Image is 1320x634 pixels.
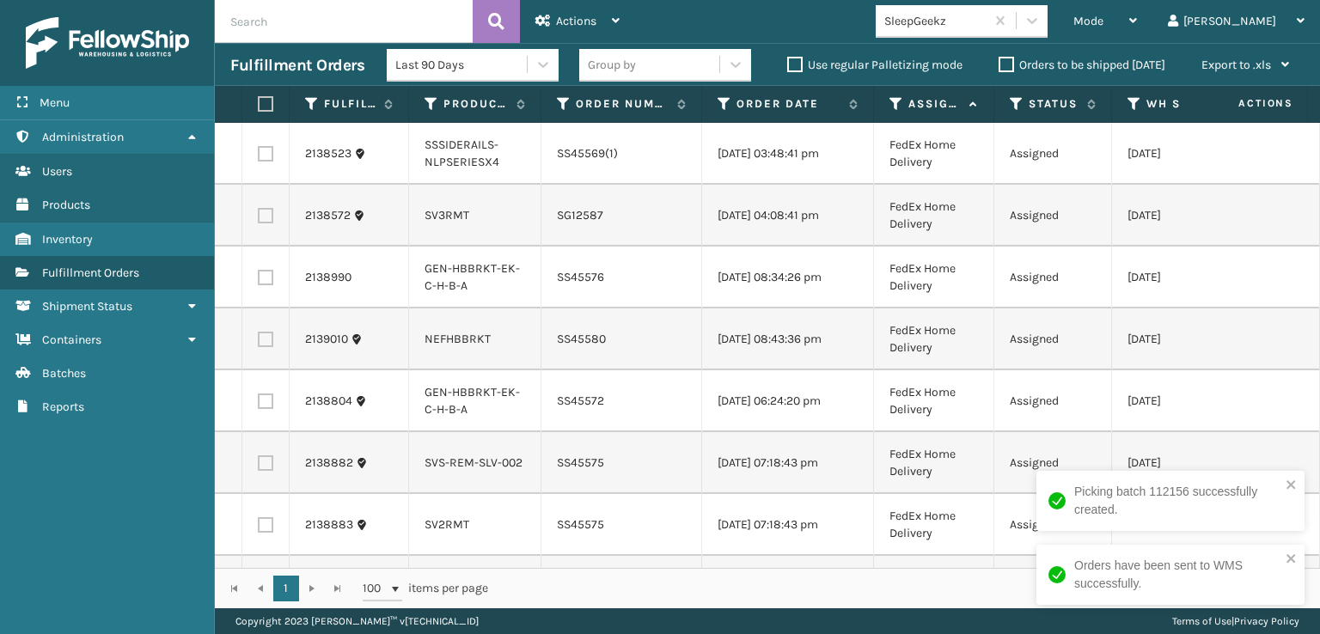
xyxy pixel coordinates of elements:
[42,130,124,144] span: Administration
[1112,247,1284,308] td: [DATE]
[541,185,702,247] td: SG12587
[874,494,994,556] td: FedEx Home Delivery
[1201,58,1271,72] span: Export to .xls
[425,208,469,223] a: SV3RMT
[556,14,596,28] span: Actions
[363,580,388,597] span: 100
[324,96,376,112] label: Fulfillment Order Id
[874,308,994,370] td: FedEx Home Delivery
[425,261,520,293] a: GEN-HBBRKT-EK-C-H-B-A
[994,370,1112,432] td: Assigned
[305,145,351,162] a: 2138523
[1112,308,1284,370] td: [DATE]
[994,123,1112,185] td: Assigned
[874,123,994,185] td: FedEx Home Delivery
[702,370,874,432] td: [DATE] 06:24:20 pm
[42,232,93,247] span: Inventory
[1286,552,1298,568] button: close
[702,308,874,370] td: [DATE] 08:43:36 pm
[40,95,70,110] span: Menu
[42,399,84,414] span: Reports
[1112,370,1284,432] td: [DATE]
[874,370,994,432] td: FedEx Home Delivery
[1112,123,1284,185] td: [DATE]
[874,247,994,308] td: FedEx Home Delivery
[305,516,353,533] a: 2138883
[1073,14,1103,28] span: Mode
[874,432,994,494] td: FedEx Home Delivery
[425,385,520,417] a: GEN-HBBRKT-EK-C-H-B-A
[42,299,132,314] span: Shipment Status
[42,198,90,212] span: Products
[541,556,702,618] td: SS45577(1)
[1146,96,1250,112] label: WH Ship By Date
[395,56,529,74] div: Last 90 Days
[42,366,86,381] span: Batches
[305,393,352,410] a: 2138804
[702,494,874,556] td: [DATE] 07:18:43 pm
[42,332,101,347] span: Containers
[305,454,353,472] a: 2138882
[702,432,874,494] td: [DATE] 07:18:43 pm
[541,247,702,308] td: SS45576
[588,56,636,74] div: Group by
[1029,96,1079,112] label: Status
[994,494,1112,556] td: Assigned
[736,96,840,112] label: Order Date
[908,96,961,112] label: Assigned Carrier Service
[994,247,1112,308] td: Assigned
[884,12,987,30] div: SleepGeekz
[42,164,72,179] span: Users
[512,580,1301,597] div: 1 - 16 of 16 items
[305,207,351,224] a: 2138572
[702,123,874,185] td: [DATE] 03:48:41 pm
[541,308,702,370] td: SS45580
[26,17,189,69] img: logo
[702,247,874,308] td: [DATE] 08:34:26 pm
[425,137,499,169] a: SSSIDERAILS-NLPSERIESX4
[273,576,299,601] a: 1
[702,556,874,618] td: [DATE] 08:18:39 pm
[305,331,348,348] a: 2139010
[541,123,702,185] td: SS45569(1)
[1286,478,1298,494] button: close
[994,556,1112,618] td: Assigned
[363,576,488,601] span: items per page
[994,432,1112,494] td: Assigned
[874,185,994,247] td: FedEx Home Delivery
[787,58,962,72] label: Use regular Palletizing mode
[305,269,351,286] a: 2138990
[443,96,508,112] label: Product SKU
[230,55,364,76] h3: Fulfillment Orders
[541,432,702,494] td: SS45575
[42,265,139,280] span: Fulfillment Orders
[425,332,491,346] a: NEFHBBRKT
[235,608,479,634] p: Copyright 2023 [PERSON_NAME]™ v [TECHNICAL_ID]
[576,96,669,112] label: Order Number
[425,455,522,470] a: SVS-REM-SLV-002
[541,370,702,432] td: SS45572
[1074,557,1280,593] div: Orders have been sent to WMS successfully.
[702,185,874,247] td: [DATE] 04:08:41 pm
[1184,89,1304,118] span: Actions
[425,517,469,532] a: SV2RMT
[994,308,1112,370] td: Assigned
[1074,483,1280,519] div: Picking batch 112156 successfully created.
[541,494,702,556] td: SS45575
[999,58,1165,72] label: Orders to be shipped [DATE]
[1112,185,1284,247] td: [DATE]
[874,556,994,618] td: FedEx Home Delivery
[994,185,1112,247] td: Assigned
[1112,432,1284,494] td: [DATE]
